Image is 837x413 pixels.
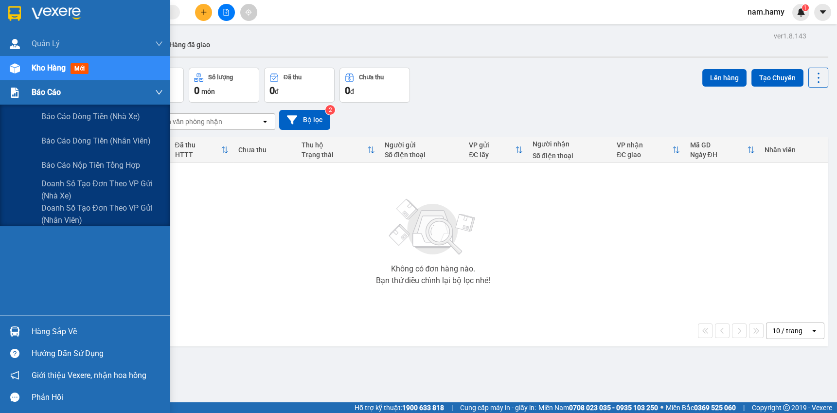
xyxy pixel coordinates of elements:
div: Người nhận [533,140,607,148]
span: nam.hamy [740,6,792,18]
div: Chọn văn phòng nhận [155,117,222,126]
span: file-add [223,9,230,16]
button: Chưa thu0đ [339,68,410,103]
div: Hướng dẫn sử dụng [32,346,163,361]
span: plus [200,9,207,16]
th: Toggle SortBy [170,137,234,163]
span: | [743,402,745,413]
div: 10 / trang [772,326,802,336]
span: Báo cáo dòng tiền (nhà xe) [41,110,140,123]
button: file-add [218,4,235,21]
span: Miền Bắc [666,402,736,413]
th: Toggle SortBy [297,137,379,163]
span: Kho hàng [32,63,66,72]
span: Báo cáo [32,86,61,98]
sup: 2 [325,105,335,115]
div: Trạng thái [302,151,367,159]
div: ver 1.8.143 [774,31,806,41]
img: svg+xml;base64,PHN2ZyBjbGFzcz0ibGlzdC1wbHVnX19zdmciIHhtbG5zPSJodHRwOi8vd3d3LnczLm9yZy8yMDAwL3N2Zy... [384,193,481,261]
span: mới [71,63,89,74]
div: Nhân viên [765,146,823,154]
strong: 0369 525 060 [694,404,736,412]
div: Số lượng [208,74,233,81]
div: Phản hồi [32,390,163,405]
span: question-circle [10,349,19,358]
span: Miền Nam [538,402,658,413]
button: caret-down [814,4,831,21]
img: warehouse-icon [10,63,20,73]
span: Hỗ trợ kỹ thuật: [355,402,444,413]
button: Bộ lọc [279,110,330,130]
span: notification [10,371,19,380]
div: VP gửi [469,141,515,149]
img: warehouse-icon [10,326,20,337]
div: HTTT [175,151,221,159]
img: solution-icon [10,88,20,98]
span: 0 [345,85,350,96]
span: đ [350,88,354,95]
img: icon-new-feature [797,8,805,17]
span: Báo cáo dòng tiền (nhân viên) [41,135,151,147]
button: plus [195,4,212,21]
span: Giới thiệu Vexere, nhận hoa hồng [32,369,146,381]
div: VP nhận [617,141,672,149]
svg: open [261,118,269,126]
svg: open [810,327,818,335]
span: món [201,88,215,95]
span: Quản Lý [32,37,60,50]
span: Doanh số tạo đơn theo VP gửi (nhà xe) [41,178,163,202]
div: Chưa thu [359,74,384,81]
button: Lên hàng [702,69,747,87]
span: đ [275,88,279,95]
button: Số lượng0món [189,68,259,103]
div: Bạn thử điều chỉnh lại bộ lọc nhé! [375,277,490,285]
strong: 0708 023 035 - 0935 103 250 [569,404,658,412]
button: Đã thu0đ [264,68,335,103]
span: 0 [269,85,275,96]
div: ĐC lấy [469,151,515,159]
span: Cung cấp máy in - giấy in: [460,402,536,413]
span: down [155,40,163,48]
div: Ngày ĐH [690,151,747,159]
img: logo-vxr [8,6,21,21]
span: copyright [783,404,790,411]
div: Không có đơn hàng nào. [391,265,475,273]
span: aim [245,9,252,16]
button: aim [240,4,257,21]
span: caret-down [819,8,827,17]
span: message [10,393,19,402]
sup: 1 [802,4,809,11]
div: Số điện thoại [533,152,607,160]
span: down [155,89,163,96]
div: Số điện thoại [385,151,459,159]
span: ⚪️ [660,406,663,410]
div: Hàng sắp về [32,324,163,339]
th: Toggle SortBy [612,137,685,163]
div: Đã thu [284,74,302,81]
div: Thu hộ [302,141,367,149]
button: Tạo Chuyến [751,69,803,87]
img: warehouse-icon [10,39,20,49]
span: | [451,402,453,413]
div: Chưa thu [238,146,292,154]
div: Người gửi [385,141,459,149]
span: Báo cáo nộp tiền Tổng hợp [41,159,140,171]
div: Mã GD [690,141,747,149]
th: Toggle SortBy [464,137,527,163]
span: 1 [803,4,807,11]
span: 0 [194,85,199,96]
button: Hàng đã giao [161,33,218,56]
th: Toggle SortBy [685,137,760,163]
strong: 1900 633 818 [402,404,444,412]
div: ĐC giao [617,151,672,159]
div: Đã thu [175,141,221,149]
span: Doanh số tạo đơn theo VP gửi (nhân viên) [41,202,163,226]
